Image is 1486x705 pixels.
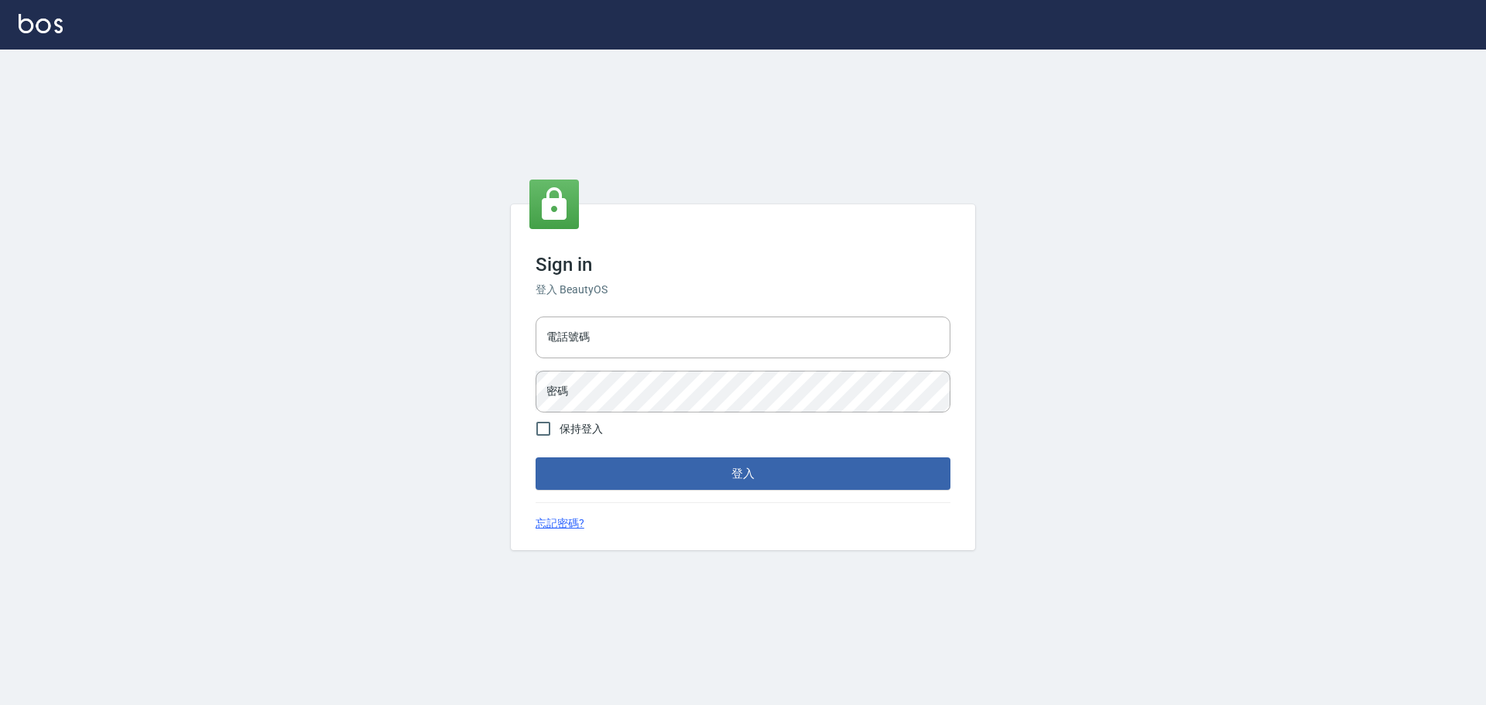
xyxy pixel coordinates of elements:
h6: 登入 BeautyOS [536,282,950,298]
a: 忘記密碼? [536,515,584,532]
img: Logo [19,14,63,33]
h3: Sign in [536,254,950,275]
span: 保持登入 [560,421,603,437]
button: 登入 [536,457,950,490]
